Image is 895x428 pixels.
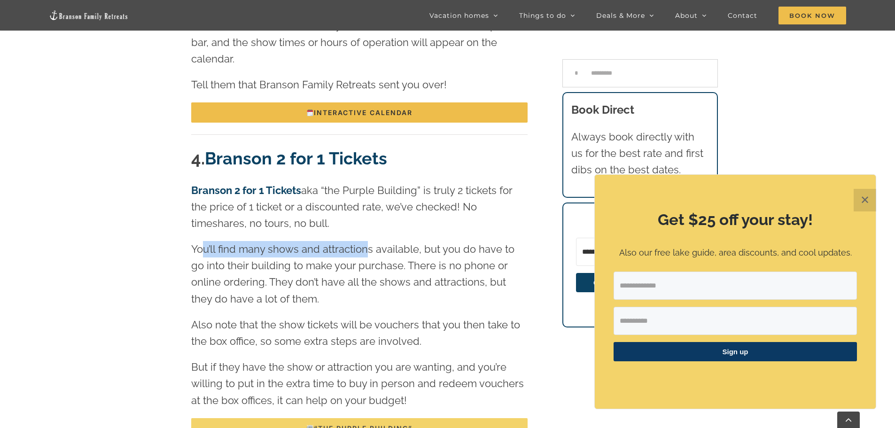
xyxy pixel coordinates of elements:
input: Email Address [614,272,857,300]
p: But if they have the show or attraction you are wanting, and you’re willing to put in the extra t... [191,359,528,409]
b: Book Direct [571,103,634,117]
input: Email Address [576,238,704,266]
span: Contact [728,12,757,19]
span: Book Now [778,7,846,24]
p: Also our free lake guide, area discounts, and cool updates. [614,246,857,260]
span: About [675,12,698,19]
a: Branson 2 for 1 Tickets [191,184,301,196]
input: Search... [562,59,718,87]
img: Branson Family Retreats Logo [49,10,129,21]
p: Tell them that Branson Family Retreats sent you over! [191,77,528,93]
input: First Name [614,307,857,335]
p: Always book directly with us for the best rate and first dibs on the best dates. [571,129,708,179]
p: aka “the Purple Building” is truly 2 tickets for the price of 1 ticket or a discounted rate, we’v... [191,182,528,232]
a: Branson 2 for 1 Tickets [205,148,387,168]
p: ​ [614,373,857,383]
p: Also note that the show tickets will be vouchers that you then take to the box office, so some ex... [191,317,528,350]
input: Search [562,59,591,87]
a: 🗓️Interactive calendar [191,102,528,123]
button: Close [854,189,876,211]
h2: Get $25 off your stay! [614,209,857,231]
button: GET MY FREE LAKE GUIDE [576,273,704,292]
strong: 4. [191,148,387,168]
img: 🗓️ [307,109,313,116]
span: Vacation homes [429,12,489,19]
span: Things to do [519,12,566,19]
p: You’ll find many shows and attractions available, but you do have to go into their building to ma... [191,241,528,307]
span: Deals & More [596,12,645,19]
span: Interactive calendar [306,109,412,117]
button: Sign up [614,342,857,361]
